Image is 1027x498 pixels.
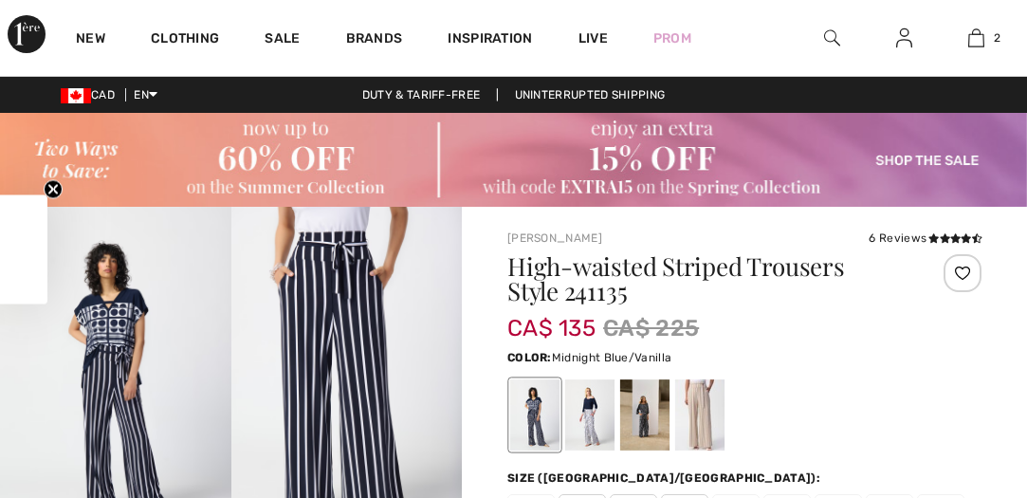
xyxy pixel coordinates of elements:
[552,351,671,364] span: Midnight Blue/Vanilla
[603,311,699,345] span: CA$ 225
[346,30,403,50] a: Brands
[61,88,91,103] img: Canadian Dollar
[565,379,614,451] div: Vanilla/Midnight Blue
[507,254,903,304] h1: High-waisted Striped Trousers Style 241135
[675,379,724,451] div: Dune/vanilla
[620,379,669,451] div: Black/Vanilla
[824,27,840,49] img: search the website
[578,28,608,48] a: Live
[907,356,1008,403] iframe: Opens a widget where you can chat to one of our agents
[61,88,122,101] span: CAD
[507,231,602,245] a: [PERSON_NAME]
[510,379,559,451] div: Midnight Blue/Vanilla
[265,30,300,50] a: Sale
[881,27,927,50] a: Sign In
[134,88,157,101] span: EN
[151,30,219,50] a: Clothing
[994,29,1000,46] span: 2
[653,28,691,48] a: Prom
[448,30,532,50] span: Inspiration
[8,15,46,53] img: 1ère Avenue
[507,470,824,487] div: Size ([GEOGRAPHIC_DATA]/[GEOGRAPHIC_DATA]):
[44,179,63,198] button: Close teaser
[896,27,912,49] img: My Info
[507,296,596,341] span: CA$ 135
[507,351,552,364] span: Color:
[869,230,981,247] div: 6 Reviews
[76,30,105,50] a: New
[941,27,1011,49] a: 2
[968,27,984,49] img: My Bag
